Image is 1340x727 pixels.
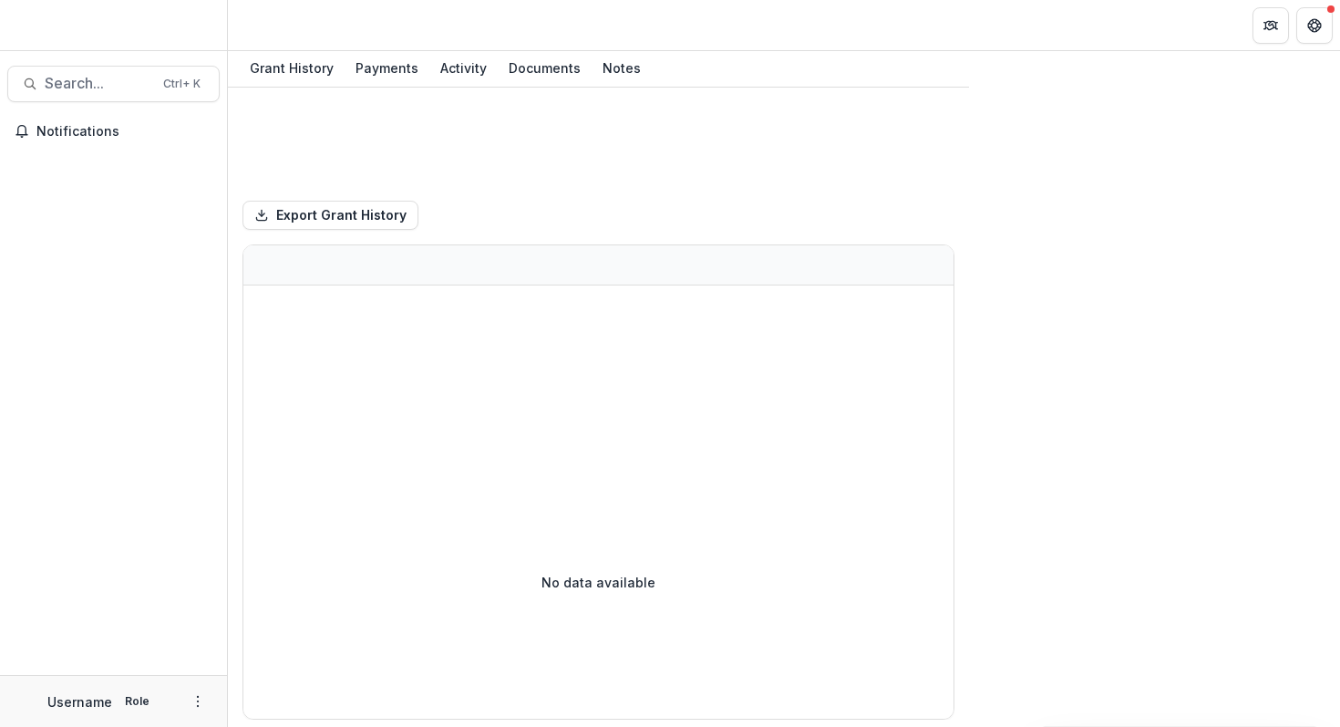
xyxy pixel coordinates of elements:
[160,74,204,94] div: Ctrl + K
[36,124,212,140] span: Notifications
[433,51,494,87] a: Activity
[595,55,648,81] div: Notes
[7,117,220,146] button: Notifications
[1296,7,1333,44] button: Get Help
[501,51,588,87] a: Documents
[595,51,648,87] a: Notes
[119,693,155,710] p: Role
[501,55,588,81] div: Documents
[242,201,418,230] button: Export Grant History
[242,51,341,87] a: Grant History
[187,691,209,712] button: More
[348,51,426,87] a: Payments
[1252,7,1289,44] button: Partners
[541,573,655,592] p: No data available
[348,55,426,81] div: Payments
[242,55,341,81] div: Grant History
[433,55,494,81] div: Activity
[7,66,220,102] button: Search...
[45,75,152,92] span: Search...
[47,692,112,711] p: Username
